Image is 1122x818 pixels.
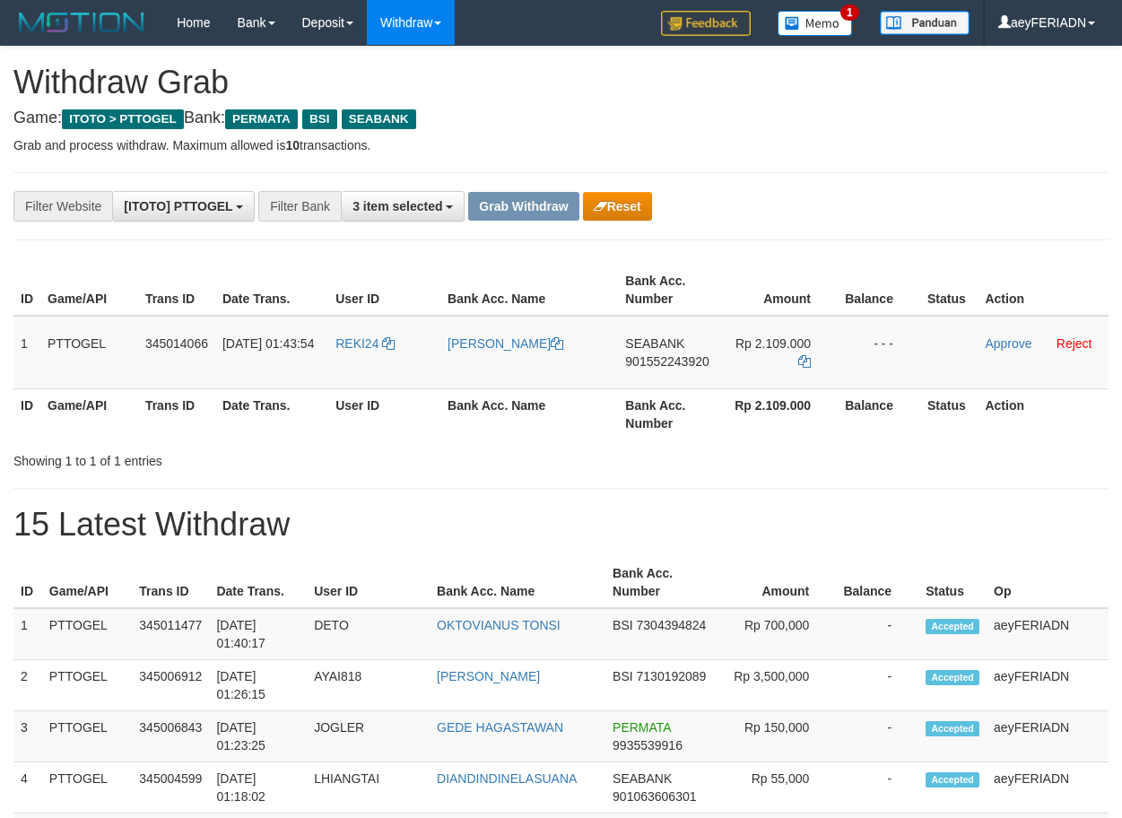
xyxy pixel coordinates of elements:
[725,660,836,711] td: Rp 3,500,000
[613,771,672,786] span: SEABANK
[13,557,42,608] th: ID
[625,336,684,351] span: SEABANK
[342,109,416,129] span: SEABANK
[838,265,920,316] th: Balance
[926,619,979,634] span: Accepted
[132,711,209,762] td: 345006843
[307,660,430,711] td: AYAI818
[215,265,328,316] th: Date Trans.
[735,336,811,351] span: Rp 2.109.000
[13,109,1109,127] h4: Game: Bank:
[725,762,836,814] td: Rp 55,000
[225,109,298,129] span: PERMATA
[302,109,337,129] span: BSI
[613,720,671,735] span: PERMATA
[440,388,618,439] th: Bank Acc. Name
[307,608,430,660] td: DETO
[721,388,838,439] th: Rp 2.109.000
[209,762,307,814] td: [DATE] 01:18:02
[112,191,255,222] button: [ITOTO] PTTOGEL
[215,388,328,439] th: Date Trans.
[132,557,209,608] th: Trans ID
[440,265,618,316] th: Bank Acc. Name
[13,711,42,762] td: 3
[920,388,978,439] th: Status
[987,711,1109,762] td: aeyFERIADN
[725,711,836,762] td: Rp 150,000
[468,192,578,221] button: Grab Withdraw
[42,608,133,660] td: PTTOGEL
[40,316,138,389] td: PTTOGEL
[132,660,209,711] td: 345006912
[40,265,138,316] th: Game/API
[613,789,696,804] span: Copy 901063606301 to clipboard
[778,11,853,36] img: Button%20Memo.svg
[13,608,42,660] td: 1
[335,336,378,351] span: REKI24
[209,608,307,660] td: [DATE] 01:40:17
[613,618,633,632] span: BSI
[341,191,465,222] button: 3 item selected
[13,9,150,36] img: MOTION_logo.png
[605,557,725,608] th: Bank Acc. Number
[437,771,577,786] a: DIANDINDINELASUANA
[920,265,978,316] th: Status
[637,669,707,683] span: Copy 7130192089 to clipboard
[285,138,300,152] strong: 10
[42,711,133,762] td: PTTOGEL
[13,65,1109,100] h1: Withdraw Grab
[13,191,112,222] div: Filter Website
[926,772,979,788] span: Accepted
[13,660,42,711] td: 2
[721,265,838,316] th: Amount
[437,720,563,735] a: GEDE HAGASTAWAN
[328,265,440,316] th: User ID
[13,136,1109,154] p: Grab and process withdraw. Maximum allowed is transactions.
[258,191,341,222] div: Filter Bank
[987,557,1109,608] th: Op
[836,608,918,660] td: -
[618,388,721,439] th: Bank Acc. Number
[430,557,605,608] th: Bank Acc. Name
[987,762,1109,814] td: aeyFERIADN
[13,445,454,470] div: Showing 1 to 1 of 1 entries
[880,11,970,35] img: panduan.png
[328,388,440,439] th: User ID
[209,557,307,608] th: Date Trans.
[978,388,1109,439] th: Action
[307,557,430,608] th: User ID
[437,618,561,632] a: OKTOVIANUS TONSI
[307,762,430,814] td: LHIANGTAI
[448,336,563,351] a: [PERSON_NAME]
[42,762,133,814] td: PTTOGEL
[840,4,859,21] span: 1
[138,265,215,316] th: Trans ID
[985,336,1031,351] a: Approve
[836,557,918,608] th: Balance
[926,670,979,685] span: Accepted
[625,354,709,369] span: Copy 901552243920 to clipboard
[13,388,40,439] th: ID
[987,608,1109,660] td: aeyFERIADN
[918,557,987,608] th: Status
[613,738,683,753] span: Copy 9935539916 to clipboard
[62,109,184,129] span: ITOTO > PTTOGEL
[209,660,307,711] td: [DATE] 01:26:15
[13,265,40,316] th: ID
[838,388,920,439] th: Balance
[836,660,918,711] td: -
[798,354,811,369] a: Copy 2109000 to clipboard
[124,199,232,213] span: [ITOTO] PTTOGEL
[838,316,920,389] td: - - -
[978,265,1109,316] th: Action
[1057,336,1092,351] a: Reject
[618,265,721,316] th: Bank Acc. Number
[987,660,1109,711] td: aeyFERIADN
[613,669,633,683] span: BSI
[132,608,209,660] td: 345011477
[437,669,540,683] a: [PERSON_NAME]
[132,762,209,814] td: 345004599
[42,660,133,711] td: PTTOGEL
[138,388,215,439] th: Trans ID
[836,711,918,762] td: -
